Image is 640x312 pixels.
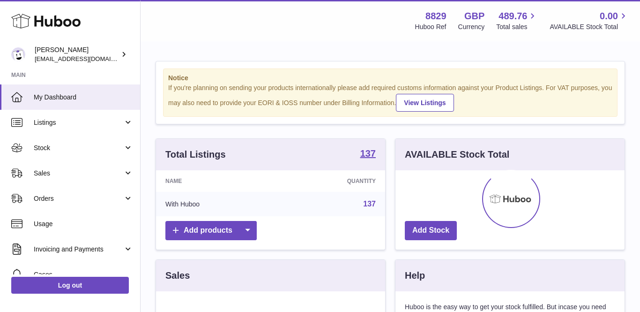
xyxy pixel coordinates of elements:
span: AVAILABLE Stock Total [550,23,629,31]
a: Add Stock [405,221,457,240]
strong: Notice [168,74,612,83]
div: [PERSON_NAME] [35,46,119,63]
span: Invoicing and Payments [34,245,123,254]
a: 137 [363,200,376,208]
span: 489.76 [499,10,527,23]
span: Total sales [496,23,538,31]
a: Add products [165,221,257,240]
th: Quantity [277,170,385,192]
span: Cases [34,270,133,279]
strong: GBP [464,10,484,23]
div: Currency [458,23,485,31]
a: 137 [360,149,376,160]
div: If you're planning on sending your products internationally please add required customs informati... [168,84,612,112]
a: 0.00 AVAILABLE Stock Total [550,10,629,31]
a: 489.76 Total sales [496,10,538,31]
strong: 8829 [425,10,447,23]
a: View Listings [396,94,454,112]
span: [EMAIL_ADDRESS][DOMAIN_NAME] [35,55,138,62]
img: commandes@kpmatech.com [11,47,25,61]
a: Log out [11,277,129,294]
h3: Sales [165,269,190,282]
strong: 137 [360,149,376,158]
span: My Dashboard [34,93,133,102]
span: Sales [34,169,123,178]
h3: AVAILABLE Stock Total [405,148,509,161]
div: Huboo Ref [415,23,447,31]
td: With Huboo [156,192,277,216]
h3: Total Listings [165,148,226,161]
th: Name [156,170,277,192]
span: 0.00 [600,10,618,23]
span: Orders [34,194,123,203]
h3: Help [405,269,425,282]
span: Usage [34,220,133,228]
span: Stock [34,144,123,152]
span: Listings [34,118,123,127]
